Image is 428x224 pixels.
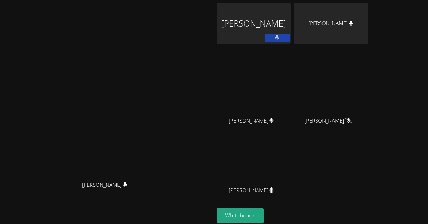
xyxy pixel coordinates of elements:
[82,181,127,190] span: [PERSON_NAME]
[217,208,264,223] button: Whiteboard
[229,116,274,125] span: [PERSON_NAME]
[229,186,274,195] span: [PERSON_NAME]
[294,3,368,44] div: [PERSON_NAME]
[217,3,291,44] div: [PERSON_NAME]
[305,116,352,125] span: [PERSON_NAME]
